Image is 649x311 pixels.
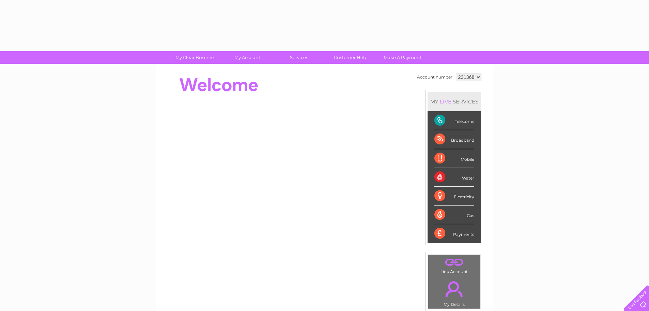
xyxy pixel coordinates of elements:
[438,98,453,105] div: LIVE
[428,275,481,309] td: My Details
[167,51,223,64] a: My Clear Business
[271,51,327,64] a: Services
[430,256,479,268] a: .
[428,254,481,276] td: Link Account
[428,92,481,111] div: MY SERVICES
[430,277,479,301] a: .
[434,111,474,130] div: Telecoms
[434,224,474,243] div: Payments
[434,130,474,149] div: Broadband
[434,187,474,206] div: Electricity
[374,51,431,64] a: Make A Payment
[219,51,275,64] a: My Account
[434,149,474,168] div: Mobile
[323,51,379,64] a: Customer Help
[434,168,474,187] div: Water
[415,71,454,83] td: Account number
[434,206,474,224] div: Gas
